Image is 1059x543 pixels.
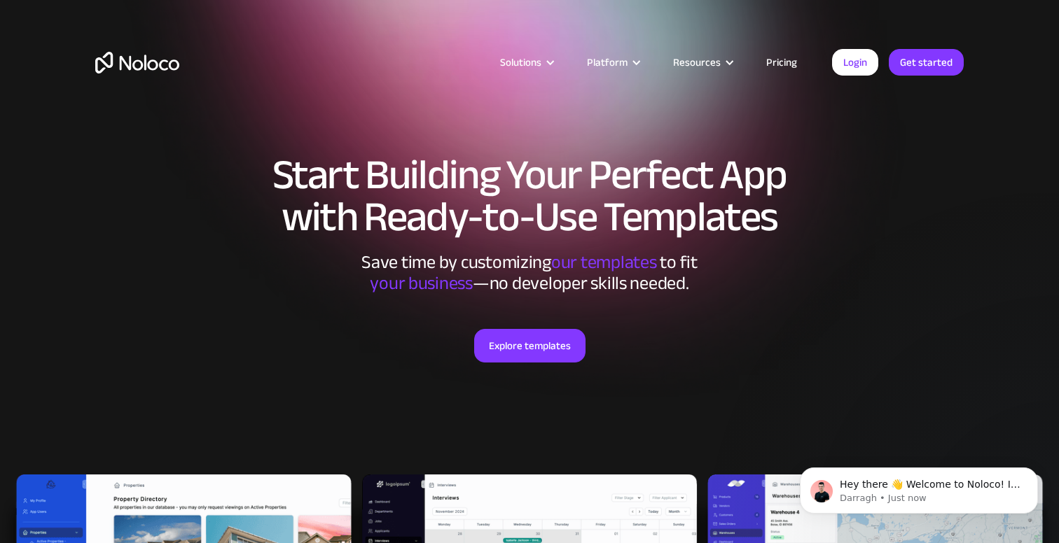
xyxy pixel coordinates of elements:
div: Save time by customizing to fit ‍ —no developer skills needed. [319,252,740,294]
span: your business [370,266,473,300]
div: Solutions [500,53,541,71]
iframe: Intercom notifications message [779,438,1059,536]
a: Get started [889,49,964,76]
a: Pricing [749,53,815,71]
a: Login [832,49,878,76]
div: Resources [656,53,749,71]
div: Platform [569,53,656,71]
div: Platform [587,53,628,71]
a: home [95,52,179,73]
a: Explore templates [474,329,586,362]
span: our templates [551,245,657,279]
div: Solutions [483,53,569,71]
div: Resources [673,53,721,71]
h1: Start Building Your Perfect App with Ready-to-Use Templates [95,154,964,238]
